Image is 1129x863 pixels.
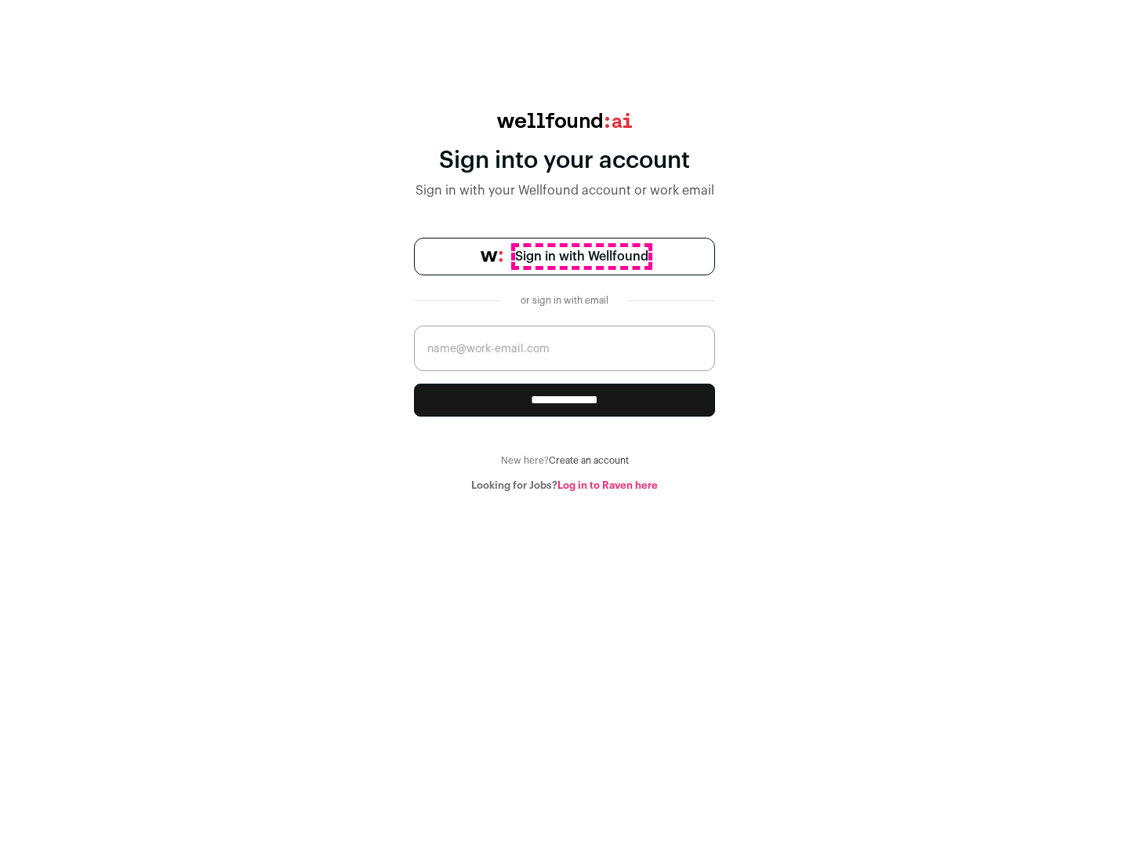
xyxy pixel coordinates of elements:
[414,238,715,275] a: Sign in with Wellfound
[414,181,715,200] div: Sign in with your Wellfound account or work email
[414,326,715,371] input: name@work-email.com
[557,480,658,490] a: Log in to Raven here
[414,479,715,492] div: Looking for Jobs?
[515,247,648,266] span: Sign in with Wellfound
[549,456,629,465] a: Create an account
[414,147,715,175] div: Sign into your account
[414,454,715,467] div: New here?
[497,113,632,128] img: wellfound:ai
[481,251,503,262] img: wellfound-symbol-flush-black-fb3c872781a75f747ccb3a119075da62bfe97bd399995f84a933054e44a575c4.png
[514,294,615,307] div: or sign in with email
